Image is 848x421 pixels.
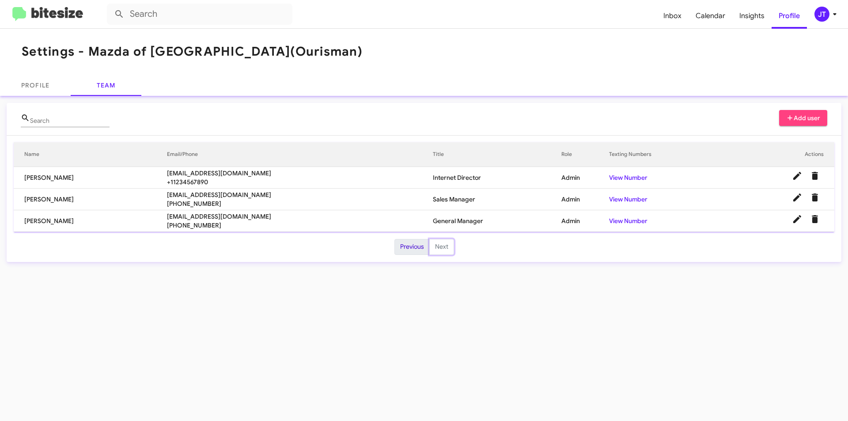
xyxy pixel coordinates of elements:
a: View Number [609,217,647,225]
td: [PERSON_NAME] [14,167,167,189]
span: (Ourisman) [290,44,363,59]
a: Profile [772,3,807,29]
button: Delete User [806,210,824,228]
a: Calendar [689,3,732,29]
th: Name [14,142,167,167]
td: [PERSON_NAME] [14,210,167,232]
a: View Number [609,195,647,203]
a: Insights [732,3,772,29]
td: Sales Manager [433,189,561,210]
td: Internet Director [433,167,561,189]
span: [PHONE_NUMBER] [167,221,433,230]
input: Name or Email [30,118,110,125]
th: Role [561,142,609,167]
span: [PHONE_NUMBER] [167,199,433,208]
a: Inbox [656,3,689,29]
button: JT [807,7,838,22]
button: Delete User [806,167,824,185]
input: Search [107,4,292,25]
td: General Manager [433,210,561,232]
a: View Number [609,174,647,182]
span: Add user [786,110,821,126]
div: JT [814,7,829,22]
th: Actions [717,142,834,167]
span: +11234567890 [167,178,433,186]
span: [EMAIL_ADDRESS][DOMAIN_NAME] [167,169,433,178]
a: Team [71,75,141,96]
td: Admin [561,167,609,189]
button: Previous [394,239,430,255]
h1: Settings - Mazda of [GEOGRAPHIC_DATA] [22,45,363,59]
td: Admin [561,189,609,210]
span: [EMAIL_ADDRESS][DOMAIN_NAME] [167,190,433,199]
button: Add user [779,110,828,126]
td: Admin [561,210,609,232]
th: Title [433,142,561,167]
th: Texting Numbers [609,142,717,167]
th: Email/Phone [167,142,433,167]
button: Delete User [806,189,824,206]
td: [PERSON_NAME] [14,189,167,210]
span: [EMAIL_ADDRESS][DOMAIN_NAME] [167,212,433,221]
